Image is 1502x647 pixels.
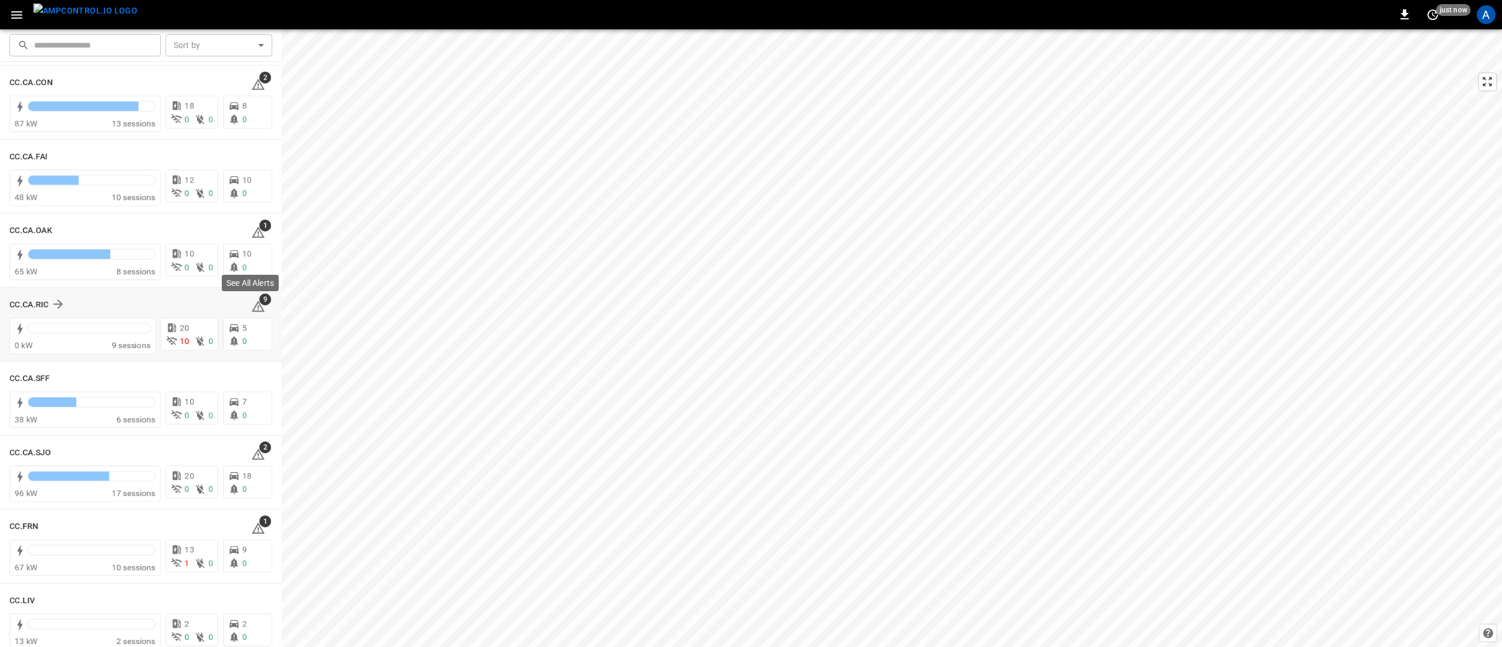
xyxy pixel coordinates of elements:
span: 18 [242,471,252,480]
p: See All Alerts [226,277,274,289]
span: 10 [185,397,194,406]
span: 0 [185,632,190,642]
span: 96 kW [15,488,38,498]
span: 13 [185,545,194,554]
span: 13 kW [15,636,38,646]
span: 38 kW [15,415,38,424]
span: 0 [185,410,190,420]
span: 6 sessions [116,415,155,424]
span: 0 [185,114,190,124]
span: 0 [242,114,247,124]
span: 0 [208,336,213,346]
span: 0 [208,632,213,642]
span: 13 sessions [111,119,155,128]
span: 2 [242,619,247,628]
span: 1 [185,558,190,568]
span: 67 kW [15,562,38,572]
h6: CC.LIV [9,594,35,607]
h6: CC.FRN [9,520,39,533]
span: 7 [242,397,247,406]
span: 0 [242,188,247,198]
h6: CC.CA.OAK [9,224,52,237]
span: 0 [208,262,213,272]
span: 0 [185,484,190,494]
span: 0 [242,262,247,272]
span: 0 [185,188,190,198]
span: 0 [208,188,213,198]
span: 0 [242,558,247,568]
span: 9 sessions [111,341,151,350]
span: 0 [242,632,247,642]
span: 20 [180,323,190,332]
span: 10 [180,336,190,346]
span: 8 sessions [116,267,155,276]
span: just now [1436,4,1471,16]
img: ampcontrol.io logo [33,4,137,18]
span: 12 [185,175,194,184]
span: 8 [242,101,247,110]
h6: CC.CA.FAI [9,150,48,163]
h6: CC.CA.SJO [9,446,51,459]
span: 2 sessions [116,636,155,646]
span: 0 [208,484,213,494]
span: 18 [185,101,194,110]
span: 87 kW [15,119,38,128]
span: 10 [242,175,252,184]
h6: CC.CA.SFF [9,372,50,385]
span: 20 [185,471,194,480]
span: 10 [185,249,194,258]
span: 2 [259,442,271,453]
span: 17 sessions [111,488,155,498]
h6: CC.CA.CON [9,76,53,89]
span: 0 [242,410,247,420]
span: 9 [259,294,271,305]
span: 0 [208,558,213,568]
span: 0 [208,410,213,420]
span: 0 kW [15,341,33,350]
div: profile-icon [1477,5,1496,24]
h6: CC.CA.RIC [9,298,49,311]
span: 10 sessions [111,562,155,572]
span: 10 sessions [111,193,155,202]
span: 1 [259,515,271,527]
span: 65 kW [15,267,38,276]
span: 2 [259,72,271,83]
span: 0 [185,262,190,272]
span: 9 [242,545,247,554]
span: 48 kW [15,193,38,202]
span: 0 [208,114,213,124]
span: 0 [242,336,247,346]
span: 2 [185,619,190,628]
span: 0 [242,484,247,494]
span: 5 [242,323,247,332]
button: set refresh interval [1423,5,1442,24]
span: 10 [242,249,252,258]
span: 1 [259,220,271,231]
